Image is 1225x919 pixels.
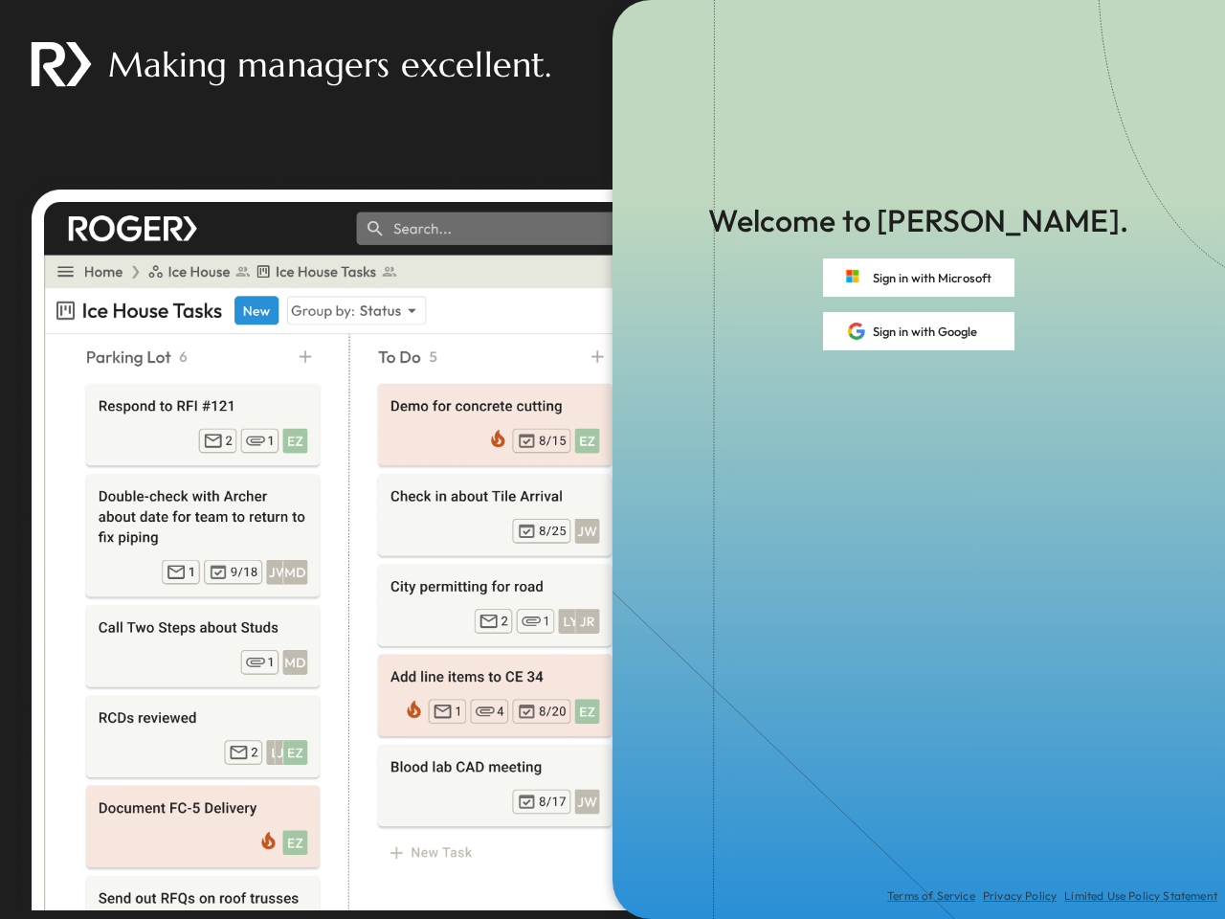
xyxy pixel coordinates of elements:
[983,888,1057,904] a: Privacy Policy
[887,888,975,904] a: Terms of Service
[823,312,1014,350] button: Sign in with Google
[1064,888,1217,904] a: Limited Use Policy Statement
[108,40,551,89] p: Making managers excellent.
[708,199,1128,243] p: Welcome to [PERSON_NAME].
[823,258,1014,297] button: Sign in with Microsoft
